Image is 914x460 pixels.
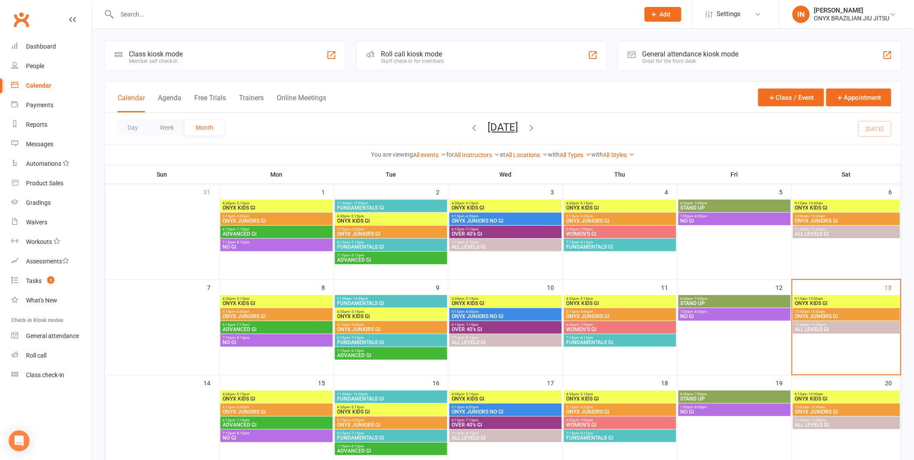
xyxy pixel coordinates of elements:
span: 4:30pm [222,297,331,301]
span: - 12:30pm [809,227,826,231]
span: FUNDAMENTALS GI [566,244,675,250]
span: ONYX KIDS GI [451,396,560,401]
span: 10:00am [795,310,898,314]
span: ONYX KIDS GI [566,301,675,306]
span: - 5:15pm [579,392,593,396]
span: 7:15pm [337,253,446,257]
span: 11:00am [337,392,446,396]
span: - 8:15pm [579,431,593,435]
span: - 6:00pm [464,310,478,314]
span: 4:30pm [566,392,675,396]
a: All Styles [603,151,635,158]
a: What's New [11,291,92,310]
span: 5:15pm [222,405,331,409]
div: 17 [547,375,563,390]
span: - 5:15pm [464,297,478,301]
span: ADVANCED GI [222,327,331,332]
span: Settings [717,4,741,24]
span: ONYX KIDS GI [795,205,898,210]
span: 5:15pm [337,418,446,422]
div: What's New [26,297,57,304]
span: - 10:00am [807,297,823,301]
div: Assessments [26,258,69,265]
span: 4:30pm [337,310,446,314]
span: 6:15pm [337,431,446,435]
div: 15 [318,375,334,390]
div: 11 [662,280,677,294]
div: Member self check-in [129,58,183,64]
span: 7:15pm [566,240,675,244]
span: ONYX KIDS GI [566,396,675,401]
span: 6:00pm [680,201,789,205]
span: - 12:00pm [351,201,368,205]
span: 6:00pm [680,392,789,396]
span: 5:15pm [337,323,446,327]
span: FUNDAMENTALS GI [337,244,446,250]
button: Week [149,120,185,135]
a: Waivers [11,213,92,232]
div: ONYX BRAZILIAN JIU JITSU [814,14,890,22]
div: [PERSON_NAME] [814,7,890,14]
span: - 5:15pm [350,310,364,314]
span: ONYX KIDS GI [795,301,898,306]
span: 7:00pm [680,214,789,218]
span: 6:00pm [566,418,675,422]
a: Payments [11,95,92,115]
span: NO GI [680,409,789,414]
span: - 6:00pm [235,214,249,218]
strong: You are viewing [371,151,413,158]
div: Product Sales [26,180,63,187]
span: ALL LEVELS GI [795,231,898,237]
span: 11:00am [795,418,898,422]
span: ONYX KIDS GI [337,218,446,223]
span: - 7:00pm [579,418,593,422]
span: 6:15pm [337,240,446,244]
span: 5:15pm [566,405,675,409]
span: ADVANCED GI [337,448,446,453]
button: Class / Event [758,89,824,106]
span: ONYX JUNIORS GI [566,314,675,319]
span: FUNDAMENTALS GI [337,205,446,210]
span: - 10:45am [809,310,826,314]
a: Messages [11,135,92,154]
span: ONYX KIDS GI [222,396,331,401]
span: - 5:15pm [579,201,593,205]
div: 18 [662,375,677,390]
span: NO GI [680,218,789,223]
span: 6:00pm [566,323,675,327]
span: 6:15pm [337,336,446,340]
div: Messages [26,141,53,148]
button: Trainers [239,94,264,112]
span: - 8:15pm [235,336,249,340]
span: - 5:15pm [579,297,593,301]
span: WOMEN'S GI [566,422,675,427]
span: - 6:00pm [350,227,364,231]
span: ONYX KIDS GI [337,314,446,319]
div: 6 [889,184,901,199]
span: ONYX JUNIORS GI [795,409,898,414]
a: All events [413,151,447,158]
span: 7:15pm [566,336,675,340]
span: 4:30pm [222,201,331,205]
div: Class kiosk mode [129,50,183,58]
span: ONYX JUNIORS GI [566,218,675,223]
span: 4:30pm [337,405,446,409]
span: 11:00am [337,201,446,205]
span: FUNDAMENTALS GI [337,396,446,401]
span: 4:30pm [566,297,675,301]
span: - 6:00pm [579,310,593,314]
span: ONYX JUNIORS GI [222,409,331,414]
button: [DATE] [488,121,518,133]
span: 4:30pm [451,392,560,396]
span: NO GI [222,340,331,345]
span: - 8:15pm [464,431,478,435]
span: ONYX KIDS GI [566,205,675,210]
span: - 12:30pm [809,323,826,327]
span: ONYX KIDS GI [795,396,898,401]
span: ONYX JUNIORS GI [337,327,446,332]
span: 6:15pm [451,418,560,422]
a: All Types [560,151,592,158]
span: - 8:15pm [350,349,364,353]
span: 7:15pm [451,240,560,244]
span: - 7:00pm [693,297,708,301]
